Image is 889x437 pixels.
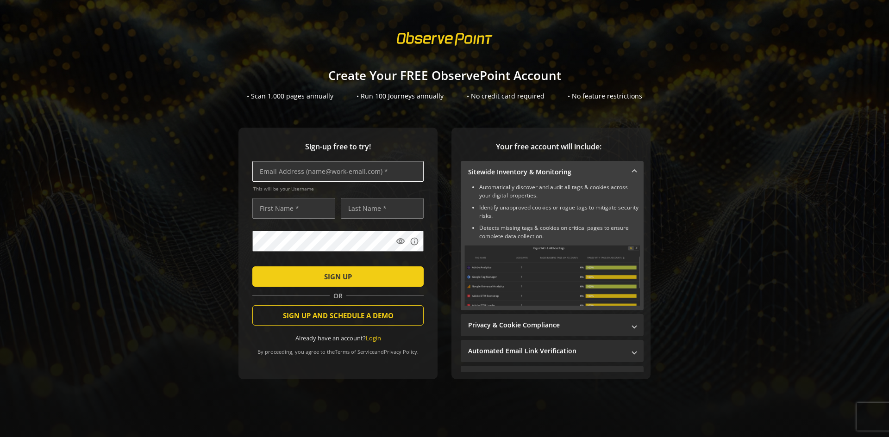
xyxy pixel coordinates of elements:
[568,92,642,101] div: • No feature restrictions
[283,307,394,324] span: SIGN UP AND SCHEDULE A DEMO
[252,198,335,219] input: First Name *
[468,346,625,356] mat-panel-title: Automated Email Link Verification
[461,161,644,183] mat-expansion-panel-header: Sitewide Inventory & Monitoring
[461,183,644,310] div: Sitewide Inventory & Monitoring
[253,185,424,192] span: This will be your Username
[341,198,424,219] input: Last Name *
[468,167,625,177] mat-panel-title: Sitewide Inventory & Monitoring
[335,348,375,355] a: Terms of Service
[247,92,333,101] div: • Scan 1,000 pages annually
[252,334,424,343] div: Already have an account?
[461,142,637,152] span: Your free account will include:
[467,92,545,101] div: • No credit card required
[410,237,419,246] mat-icon: info
[464,245,640,306] img: Sitewide Inventory & Monitoring
[324,268,352,285] span: SIGN UP
[330,291,346,301] span: OR
[252,305,424,326] button: SIGN UP AND SCHEDULE A DEMO
[396,237,405,246] mat-icon: visibility
[461,340,644,362] mat-expansion-panel-header: Automated Email Link Verification
[384,348,417,355] a: Privacy Policy
[357,92,444,101] div: • Run 100 Journeys annually
[366,334,381,342] a: Login
[479,224,640,240] li: Detects missing tags & cookies on critical pages to ensure complete data collection.
[252,161,424,182] input: Email Address (name@work-email.com) *
[461,314,644,336] mat-expansion-panel-header: Privacy & Cookie Compliance
[468,320,625,330] mat-panel-title: Privacy & Cookie Compliance
[479,183,640,200] li: Automatically discover and audit all tags & cookies across your digital properties.
[252,142,424,152] span: Sign-up free to try!
[461,366,644,388] mat-expansion-panel-header: Performance Monitoring with Web Vitals
[252,266,424,287] button: SIGN UP
[479,203,640,220] li: Identify unapproved cookies or rogue tags to mitigate security risks.
[252,342,424,355] div: By proceeding, you agree to the and .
